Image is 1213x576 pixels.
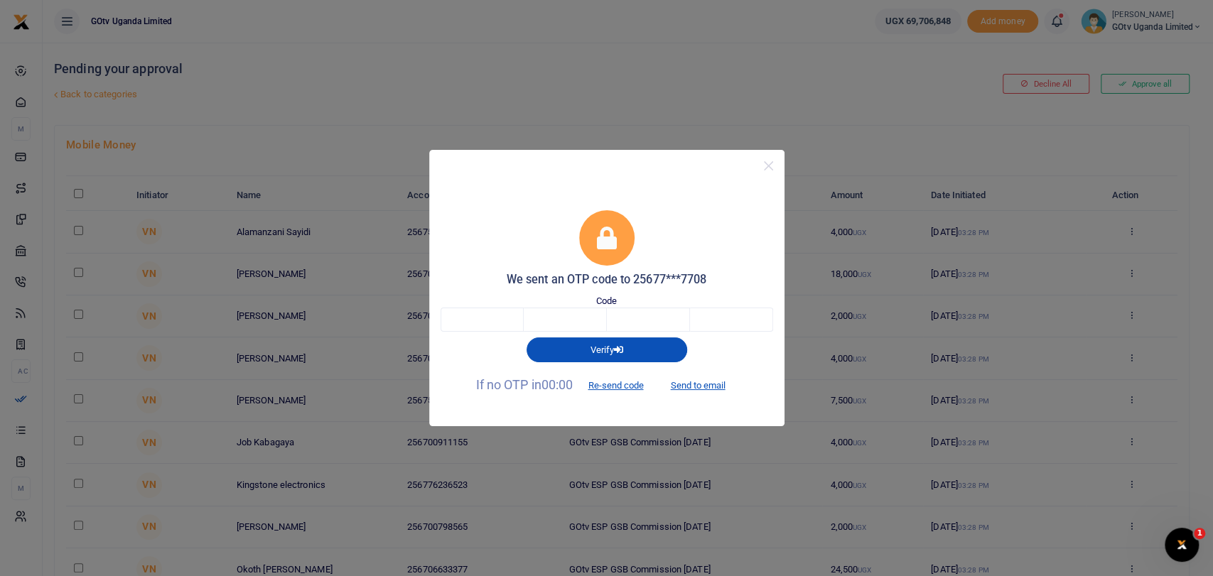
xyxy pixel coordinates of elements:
[596,294,617,308] label: Code
[576,374,655,398] button: Re-send code
[758,156,779,176] button: Close
[476,377,656,392] span: If no OTP in
[1165,528,1199,562] iframe: Intercom live chat
[527,337,687,362] button: Verify
[1194,528,1205,539] span: 1
[441,273,773,287] h5: We sent an OTP code to 25677***7708
[541,377,573,392] span: 00:00
[658,374,737,398] button: Send to email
